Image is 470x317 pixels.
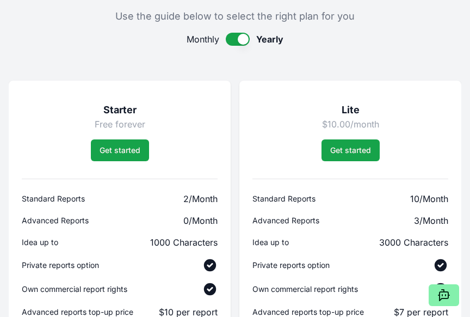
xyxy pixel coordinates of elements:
[91,139,149,161] a: Get started
[261,118,440,131] p: $10.00/month
[22,237,58,248] p: Idea up to
[252,193,316,204] p: Standard Reports
[187,33,219,46] span: Monthly
[183,215,218,226] span: 0/Month
[410,193,448,204] span: 10/Month
[150,237,218,248] span: 1000 Characters
[22,260,99,271] p: Private reports option
[30,118,209,131] p: Free forever
[252,237,289,248] p: Idea up to
[9,9,461,24] p: Use the guide below to select the right plan for you
[379,237,448,248] span: 3000 Characters
[261,102,440,118] h3: Lite
[183,193,218,204] span: 2/Month
[321,139,380,161] a: Get started
[252,215,319,226] p: Advanced Reports
[22,193,85,204] p: Standard Reports
[22,284,127,295] p: Own commercial report rights
[252,260,330,271] p: Private reports option
[252,284,358,295] p: Own commercial report rights
[30,102,209,118] h3: Starter
[414,215,448,226] span: 3/Month
[256,33,283,46] span: Yearly
[22,215,89,226] p: Advanced Reports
